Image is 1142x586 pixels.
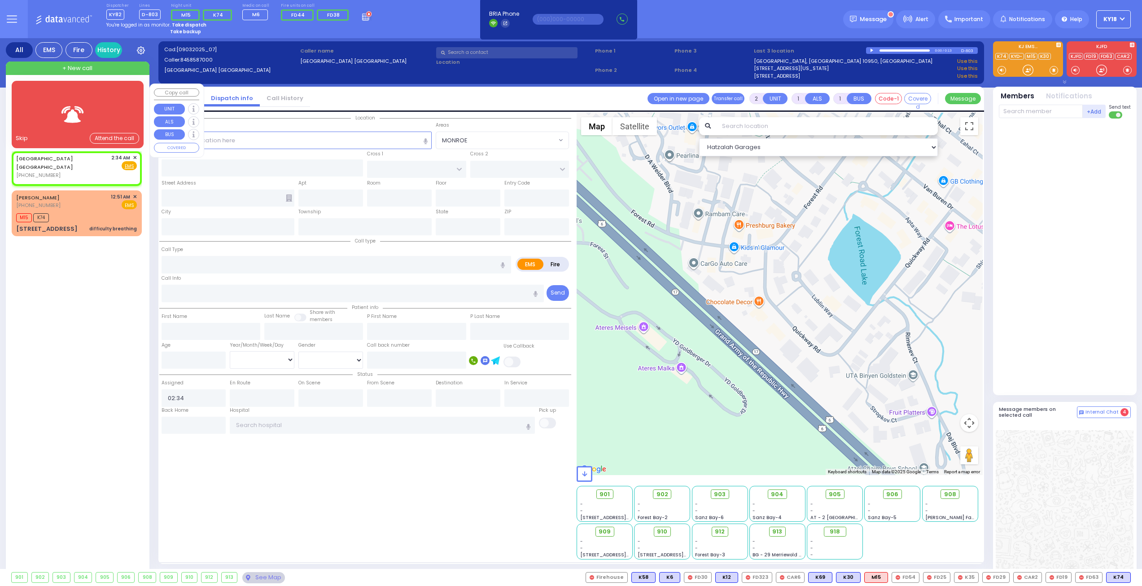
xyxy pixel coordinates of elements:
label: Call Type [162,246,183,253]
div: FD19 [1046,572,1072,583]
span: Help [1070,15,1082,23]
label: KJ EMS... [993,44,1063,51]
button: UNIT [154,104,185,115]
span: Phone 4 [674,66,751,74]
span: ✕ [133,154,137,162]
span: 4 [1120,408,1129,416]
button: Drag Pegman onto the map to open Street View [960,446,978,464]
span: D-803 [139,9,161,20]
span: 901 [599,490,610,499]
span: K74 [33,213,49,222]
div: Attend the call [90,133,139,144]
span: - [810,507,813,514]
div: CAR2 [1013,572,1042,583]
span: BG - 29 Merriewold S. [753,551,803,558]
div: BLS [836,572,861,583]
div: [STREET_ADDRESS] [16,225,78,234]
div: 902 [32,573,49,582]
label: Cross 2 [470,150,488,158]
span: - [638,545,640,551]
button: UNIT [763,93,788,104]
a: [STREET_ADDRESS] [754,72,800,80]
span: M15 [181,11,191,18]
a: Call History [260,94,310,102]
span: Other building occupants [286,194,292,202]
div: / [942,45,944,56]
span: 918 [830,527,840,536]
label: Medic on call [242,3,271,9]
label: On Scene [298,379,320,387]
span: 8458587000 [180,56,213,63]
label: State [436,208,448,216]
span: EMS [122,200,137,209]
label: En Route [230,379,250,387]
label: ZIP [504,208,511,216]
span: Sanz Bay-6 [695,514,724,521]
div: BLS [659,572,680,583]
label: Call Info [162,275,181,282]
div: FD323 [742,572,772,583]
label: Fire [543,259,568,270]
div: All [6,42,33,58]
label: Pick up [539,407,556,414]
div: D-803 [961,47,978,54]
span: 902 [656,490,668,499]
div: K30 [836,572,861,583]
span: AT - 2 [GEOGRAPHIC_DATA] [810,514,877,521]
span: 12:51 AM [111,194,130,200]
img: comment-alt.png [1079,410,1084,415]
a: Open this area in Google Maps (opens a new window) [579,463,608,475]
div: Fire [66,42,92,58]
a: [GEOGRAPHIC_DATA], [GEOGRAPHIC_DATA] 10950, [GEOGRAPHIC_DATA] [754,57,932,65]
span: MONROE [436,132,569,149]
span: Forest Bay-3 [695,551,725,558]
span: - [638,538,640,545]
button: BUS [847,93,871,104]
span: Message [860,15,887,24]
button: ALS [805,93,830,104]
h5: Message members on selected call [999,406,1077,418]
span: Phone 1 [595,47,671,55]
img: red-radio-icon.svg [1079,575,1084,580]
a: KJFD [1069,53,1083,60]
span: - [695,507,698,514]
button: Transfer call [712,93,744,104]
div: K6 [659,572,680,583]
button: KY18 [1096,10,1131,28]
div: 904 [74,573,92,582]
span: [STREET_ADDRESS][PERSON_NAME] [638,551,722,558]
label: Use Callback [503,343,534,350]
label: P First Name [367,313,397,320]
span: MONROE [442,136,468,145]
button: +Add [1083,105,1106,118]
div: - [810,545,860,551]
label: Caller: [164,56,298,64]
a: Use this [957,65,978,72]
a: [PERSON_NAME] [16,194,60,201]
div: 905 [96,573,113,582]
span: [PERSON_NAME] Farm [925,514,978,521]
label: EMS [517,259,543,270]
strong: Take backup [170,28,201,35]
div: K58 [631,572,656,583]
button: BUS [154,129,185,140]
span: Location [351,115,380,121]
label: Cad: [164,46,298,53]
label: From Scene [367,379,394,387]
input: Search location [716,117,938,135]
div: K69 [808,572,832,583]
div: FD29 [982,572,1010,583]
div: 0:00 [934,45,942,56]
div: 908 [139,573,156,582]
button: ALS [154,116,185,127]
span: 906 [886,490,898,499]
span: [PHONE_NUMBER] [16,172,61,179]
div: K12 [715,572,738,583]
div: 912 [201,573,217,582]
label: Township [298,208,321,216]
span: - [753,545,755,551]
label: Apt [298,180,306,187]
div: Skip [16,134,28,143]
div: FD25 [923,572,950,583]
a: [GEOGRAPHIC_DATA] [GEOGRAPHIC_DATA] [16,155,73,171]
